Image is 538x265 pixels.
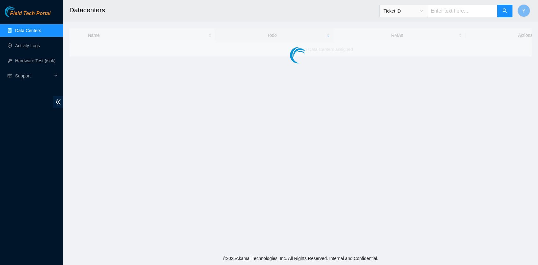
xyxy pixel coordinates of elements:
button: Y [518,4,530,17]
img: Akamai Technologies [5,6,32,17]
span: double-left [53,96,63,108]
span: search [502,8,507,14]
a: Hardware Test (isok) [15,58,55,63]
input: Enter text here... [427,5,498,17]
span: Ticket ID [384,6,423,16]
footer: © 2025 Akamai Technologies, Inc. All Rights Reserved. Internal and Confidential. [63,252,538,265]
a: Activity Logs [15,43,40,48]
a: Akamai TechnologiesField Tech Portal [5,11,50,20]
button: search [497,5,512,17]
span: read [8,74,12,78]
span: Support [15,70,52,82]
span: Field Tech Portal [10,11,50,17]
span: Y [522,7,526,15]
a: Data Centers [15,28,41,33]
